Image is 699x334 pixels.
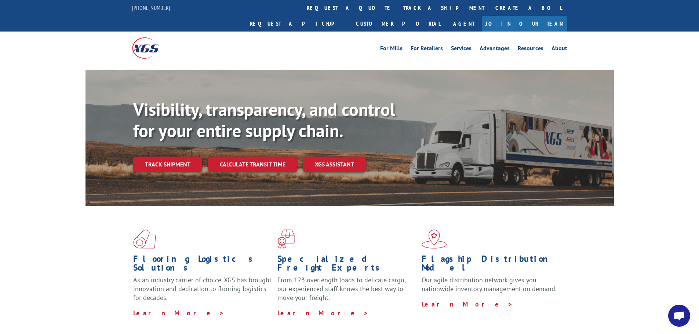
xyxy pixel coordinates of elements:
a: Request a pickup [244,16,350,32]
a: Learn More > [422,300,513,308]
a: About [551,45,567,54]
h1: Specialized Freight Experts [277,254,416,276]
h1: Flooring Logistics Solutions [133,254,272,276]
img: xgs-icon-total-supply-chain-intelligence-red [133,230,156,249]
b: Visibility, transparency, and control for your entire supply chain. [133,98,395,142]
a: Learn More > [277,309,369,317]
a: For Retailers [411,45,443,54]
p: From 123 overlength loads to delicate cargo, our experienced staff knows the best way to move you... [277,276,416,308]
a: Services [451,45,472,54]
a: Agent [446,16,482,32]
a: Learn More > [133,309,225,317]
a: Calculate transit time [208,157,297,172]
a: Track shipment [133,157,202,172]
span: Our agile distribution network gives you nationwide inventory management on demand. [422,276,557,293]
a: Advantages [480,45,510,54]
a: Resources [518,45,543,54]
img: xgs-icon-focused-on-flooring-red [277,230,295,249]
a: For Mills [380,45,403,54]
img: xgs-icon-flagship-distribution-model-red [422,230,447,249]
a: Join Our Team [482,16,567,32]
div: Open chat [668,305,690,327]
h1: Flagship Distribution Model [422,254,560,276]
span: As an industry carrier of choice, XGS has brought innovation and dedication to flooring logistics... [133,276,272,302]
a: XGS ASSISTANT [303,157,366,172]
a: Customer Portal [350,16,446,32]
a: [PHONE_NUMBER] [132,4,170,11]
